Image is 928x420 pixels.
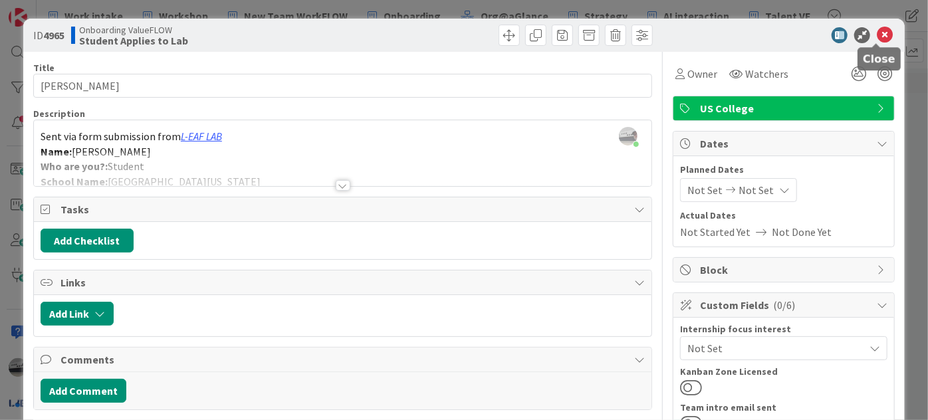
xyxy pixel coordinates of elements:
span: Actual Dates [680,209,887,223]
span: Sent via form submission from [41,130,181,143]
span: Not Started Yet [680,224,751,240]
span: Watchers [745,66,788,82]
img: jIClQ55mJEe4la83176FWmfCkxn1SgSj.jpg [619,127,638,146]
div: Team intro email sent [680,403,887,412]
span: Description [33,108,85,120]
span: Comments [60,352,628,367]
input: type card name here... [33,74,652,98]
span: Not Set [687,340,864,356]
span: Links [60,274,628,290]
a: L-EAF LAB [181,130,222,143]
button: Add Comment [41,379,126,403]
strong: Name: [41,145,72,158]
div: Kanban Zone Licensed [680,367,887,376]
h5: Close [863,52,895,65]
b: 4965 [43,29,64,42]
span: Not Done Yet [772,224,832,240]
span: [PERSON_NAME] [72,145,151,158]
span: US College [700,100,870,116]
span: Onboarding ValueFLOW [79,25,188,35]
b: Student Applies to Lab [79,35,188,46]
button: Add Checklist [41,229,134,253]
span: Block [700,262,870,278]
span: Owner [687,66,717,82]
label: Title [33,62,55,74]
span: Dates [700,136,870,152]
button: Add Link [41,302,114,326]
span: Not Set [687,182,723,198]
div: Internship focus interest [680,324,887,334]
span: Planned Dates [680,163,887,177]
span: ( 0/6 ) [773,298,795,312]
span: Tasks [60,201,628,217]
span: Custom Fields [700,297,870,313]
span: ID [33,27,64,43]
span: Not Set [739,182,774,198]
